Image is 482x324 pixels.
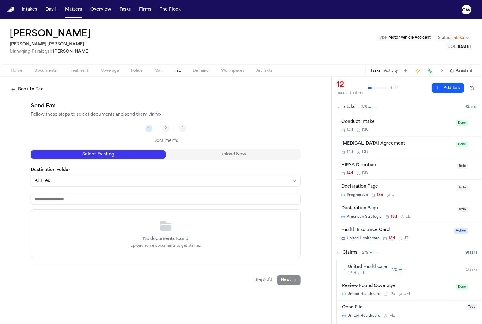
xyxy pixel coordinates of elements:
[347,292,380,297] span: United Healthcare
[336,201,482,223] div: Open task: Declaration Page
[456,68,472,73] span: Assistant
[458,45,471,49] span: [DATE]
[348,271,387,276] span: 1P-Health
[336,180,482,201] div: Open task: Declaration Page
[446,44,472,50] button: Edit DOL: 2025-08-20
[254,277,272,283] span: Step 1 of 3
[63,4,84,15] button: Matters
[361,105,367,110] span: 2 / 6
[174,68,181,73] span: Fax
[337,301,482,322] div: Open task: Open File
[101,68,119,73] span: Coverage
[362,171,368,176] span: D B
[153,139,178,143] span: Documents
[378,36,387,39] span: Type :
[117,4,133,15] button: Tasks
[31,112,301,118] p: Follow these steps to select documents and send them via fax.
[465,250,477,255] span: 9 task s
[466,83,477,93] button: Hide completed tasks (⌘⇧H)
[343,250,357,256] span: Claims
[456,120,468,126] span: Done
[457,207,468,212] span: Todo
[347,214,382,219] span: American Strategic
[277,275,301,285] button: Next
[391,214,397,219] span: 13d
[341,183,453,190] div: Declaration Page
[448,45,457,49] span: DOL :
[332,99,482,115] button: Intake2/66tasks
[7,7,14,13] img: Finch Logo
[157,4,183,15] button: The Flock
[31,102,301,111] h2: Send Fax
[347,171,353,176] span: 14d
[406,214,410,219] span: J L
[143,236,188,242] p: No documents found
[341,140,452,147] div: [MEDICAL_DATA] Agreement
[404,292,410,297] span: J M
[34,68,57,73] span: Documents
[392,193,396,198] span: J L
[392,267,397,272] span: 1 / 2
[347,193,368,198] span: Progressive
[414,67,422,75] button: Create Immediate Task
[454,228,468,234] span: Active
[336,223,482,245] div: Open task: Health Insurance Card
[336,137,482,158] div: Open task: Retainer Agreement
[164,126,167,131] span: 2
[336,158,482,180] div: Open task: HIPAA Directive
[10,41,93,48] h2: [PERSON_NAME] [PERSON_NAME]
[456,142,468,147] span: Done
[402,67,410,75] button: Add Task
[148,126,150,131] span: 1
[155,68,162,73] span: Mail
[69,68,89,73] span: Treatment
[336,80,363,90] div: 12
[43,4,59,15] button: Day 1
[88,4,114,15] a: Overview
[438,36,451,40] span: Status:
[389,292,395,297] span: 12d
[376,35,433,41] button: Edit Type: Motor Vehicle Accident
[362,250,368,255] span: 2 / 9
[341,227,450,234] div: Health Insurance Card
[343,104,356,110] span: Intake
[193,68,209,73] span: Demand
[388,36,431,39] span: Motor Vehicle Accident
[404,236,408,241] span: J T
[452,36,464,40] span: Intake
[336,91,363,95] div: need attention
[31,167,301,173] label: Destination Folder
[457,185,468,191] span: Todo
[19,4,39,15] a: Intakes
[181,126,184,131] span: 3
[221,68,244,73] span: Workspaces
[341,119,452,126] div: Conduct Intake
[377,193,383,198] span: 13d
[336,115,482,137] div: Open task: Conduct Intake
[341,162,453,169] div: HIPAA Directive
[137,4,154,15] button: Firms
[337,260,482,279] button: United Healthcare1P-Health1/22tasks
[371,68,380,73] button: Tasks
[435,34,472,42] button: Change status from Intake
[341,205,453,212] div: Declaration Page
[384,68,398,73] button: Activity
[11,68,22,73] span: Home
[332,245,482,260] button: Claims2/99tasks
[31,150,166,159] button: Select Existing
[31,125,301,132] nav: Progress
[7,7,14,13] a: Home
[457,163,468,169] span: Todo
[390,86,398,90] span: 4 / 22
[347,236,380,241] span: United Healthcare
[466,304,477,310] span: Todo
[7,84,47,95] button: Back to Fax
[347,313,380,318] span: United Healthcare
[166,150,301,159] button: Upload New
[432,83,464,93] button: Add Task
[342,283,452,290] div: Review Found Coverage
[456,284,468,290] span: Done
